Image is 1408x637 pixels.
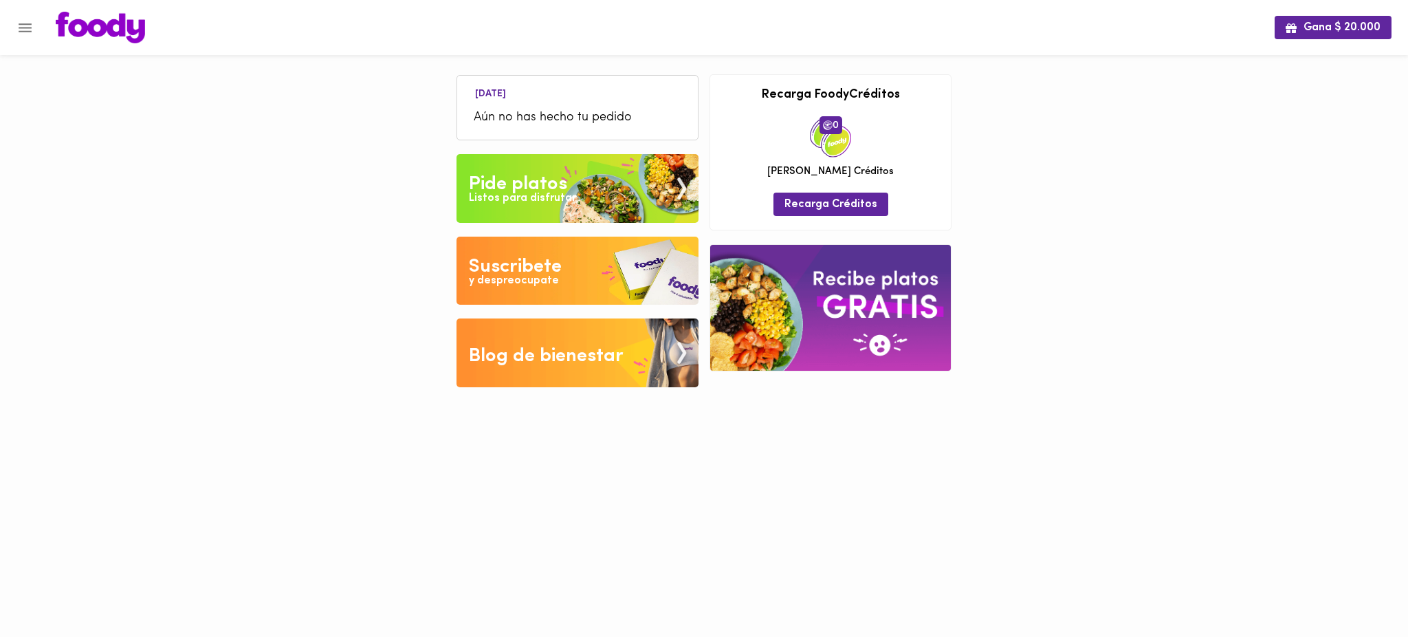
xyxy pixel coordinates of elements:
button: Recarga Créditos [773,193,888,215]
button: Menu [8,11,42,45]
div: Suscribete [469,253,562,281]
img: referral-banner.png [710,245,951,371]
div: y despreocupate [469,273,559,289]
img: Disfruta bajar de peso [456,237,698,305]
img: Pide un Platos [456,154,698,223]
span: 0 [819,116,842,134]
div: Listos para disfrutar [469,191,576,206]
img: foody-creditos.png [823,120,833,130]
span: [PERSON_NAME] Créditos [767,164,894,179]
img: credits-package.png [810,116,851,158]
span: Aún no has hecho tu pedido [474,109,681,127]
button: Gana $ 20.000 [1275,16,1391,39]
div: Pide platos [469,171,567,198]
iframe: Messagebird Livechat Widget [1328,557,1394,623]
img: logo.png [56,12,145,43]
div: Blog de bienestar [469,343,624,370]
span: Recarga Créditos [784,198,877,211]
h3: Recarga FoodyCréditos [720,89,940,102]
li: [DATE] [464,86,517,99]
img: Blog de bienestar [456,318,698,387]
span: Gana $ 20.000 [1286,21,1380,34]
